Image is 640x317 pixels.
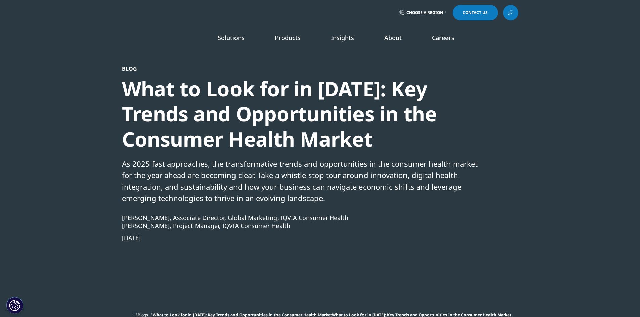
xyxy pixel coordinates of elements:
[331,34,354,42] a: Insights
[384,34,402,42] a: About
[122,158,482,204] div: As 2025 fast approaches, the transformative trends and opportunities in the consumer health marke...
[463,11,488,15] span: Contact Us
[453,5,498,20] a: Contact Us
[122,65,482,72] div: Blog
[122,234,482,242] div: [DATE]
[275,34,301,42] a: Products
[122,222,482,230] div: [PERSON_NAME], Project Manager, IQVIA Consumer Health
[218,34,245,42] a: Solutions
[122,214,482,222] div: [PERSON_NAME], Associate Director, Global Marketing, IQVIA Consumer Health
[6,297,23,314] button: Configuración de cookies
[178,23,518,55] nav: Primary
[432,34,454,42] a: Careers
[122,76,482,152] div: What to Look for in [DATE]: Key Trends and Opportunities in the Consumer Health Market
[406,10,443,15] span: Choose a Region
